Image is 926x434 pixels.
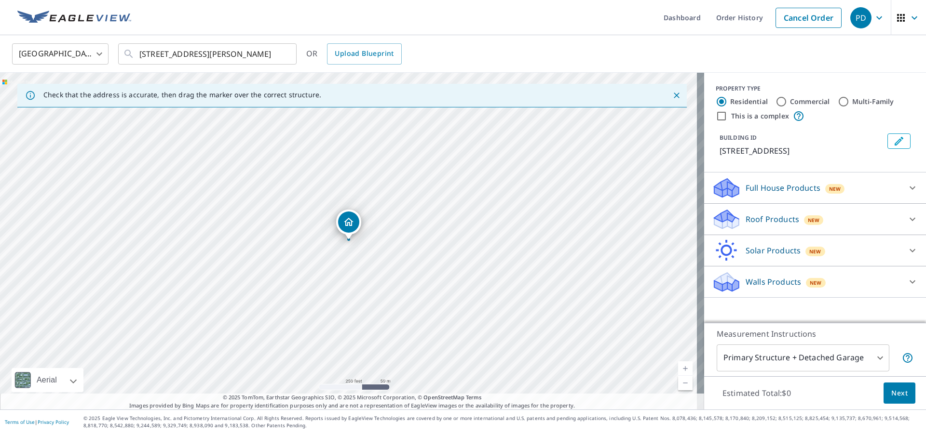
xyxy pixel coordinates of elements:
div: PD [850,7,872,28]
img: EV Logo [17,11,131,25]
a: Current Level 17, Zoom Out [678,376,693,390]
p: © 2025 Eagle View Technologies, Inc. and Pictometry International Corp. All Rights Reserved. Repo... [83,415,921,429]
p: Estimated Total: $0 [715,382,799,404]
label: This is a complex [731,111,789,121]
button: Edit building 1 [887,133,911,149]
label: Residential [730,97,768,106]
span: Upload Blueprint [335,48,394,60]
div: Solar ProductsNew [712,239,918,262]
span: Your report will include the primary structure and a detached garage if one exists. [902,352,913,364]
span: New [809,248,821,255]
span: Next [891,387,908,399]
a: OpenStreetMap [423,394,464,401]
a: Terms [466,394,482,401]
p: Walls Products [746,276,801,288]
a: Upload Blueprint [327,43,401,65]
span: © 2025 TomTom, Earthstar Geographics SIO, © 2025 Microsoft Corporation, © [223,394,482,402]
p: Solar Products [746,245,801,256]
div: Dropped pin, building 1, Residential property, 311 Gansevoort Rd Gansevoort, NY 12831 [336,210,361,239]
div: Walls ProductsNew [712,270,918,293]
div: [GEOGRAPHIC_DATA] [12,40,109,67]
div: Aerial [12,368,83,392]
p: [STREET_ADDRESS] [720,145,884,157]
label: Multi-Family [852,97,894,106]
p: Roof Products [746,213,799,225]
span: New [808,216,820,224]
button: Next [884,382,915,404]
p: Check that the address is accurate, then drag the marker over the correct structure. [43,91,321,99]
div: Full House ProductsNew [712,176,918,199]
a: Current Level 17, Zoom In [678,361,693,376]
p: BUILDING ID [720,133,757,142]
a: Privacy Policy [38,419,69,425]
div: Primary Structure + Detached Garage [717,344,889,371]
span: New [829,185,841,193]
p: Full House Products [746,182,820,194]
button: Close [670,89,683,102]
p: | [5,419,69,425]
div: Roof ProductsNew [712,208,918,231]
div: PROPERTY TYPE [716,84,914,93]
input: Search by address or latitude-longitude [139,40,277,67]
a: Terms of Use [5,419,35,425]
label: Commercial [790,97,830,106]
div: OR [306,43,402,65]
a: Cancel Order [776,8,842,28]
span: New [810,279,822,287]
p: Measurement Instructions [717,328,913,340]
div: Aerial [34,368,60,392]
